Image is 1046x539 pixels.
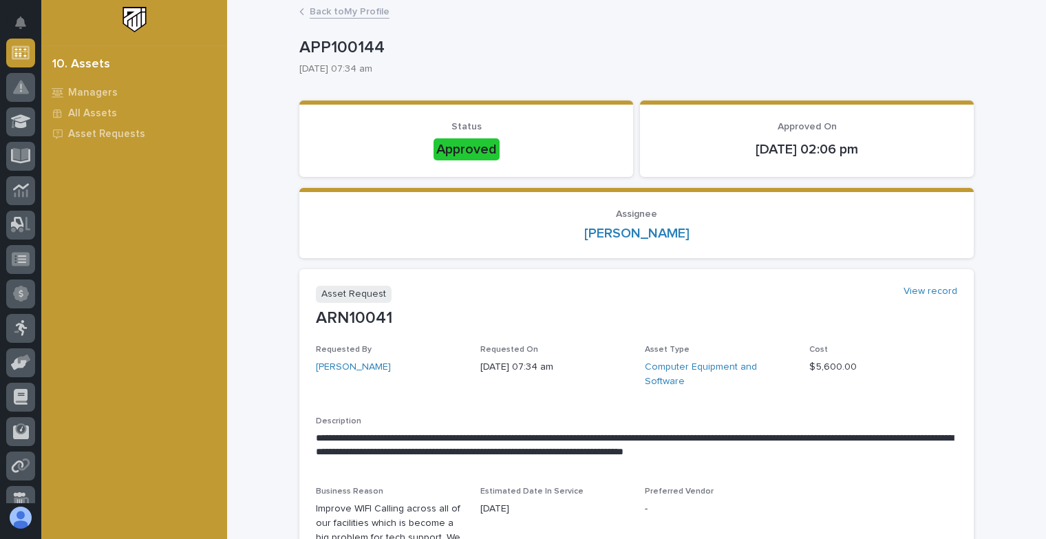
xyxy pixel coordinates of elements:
p: ARN10041 [316,308,957,328]
p: $ 5,600.00 [809,360,957,374]
span: Requested By [316,346,372,354]
div: 10. Assets [52,57,110,72]
a: Asset Requests [41,123,227,144]
a: View record [904,286,957,297]
button: Notifications [6,8,35,37]
span: Requested On [480,346,538,354]
p: APP100144 [299,38,968,58]
p: Asset Requests [68,128,145,140]
a: [PERSON_NAME] [316,360,391,374]
button: users-avatar [6,503,35,532]
a: All Assets [41,103,227,123]
p: Managers [68,87,118,99]
span: Asset Type [645,346,690,354]
span: Assignee [616,209,657,219]
p: [DATE] 07:34 am [480,360,628,374]
a: [PERSON_NAME] [584,225,690,242]
p: [DATE] 07:34 am [299,63,963,75]
span: Description [316,417,361,425]
div: Notifications [17,17,35,39]
span: Business Reason [316,487,383,496]
span: Preferred Vendor [645,487,714,496]
span: Estimated Date In Service [480,487,584,496]
span: Cost [809,346,828,354]
a: Computer Equipment and Software [645,360,793,389]
a: Managers [41,82,227,103]
img: Workspace Logo [122,7,147,32]
p: [DATE] [480,502,628,516]
p: All Assets [68,107,117,120]
span: Status [451,122,482,131]
p: Asset Request [316,286,392,303]
p: - [645,502,793,516]
span: Approved On [778,122,837,131]
p: [DATE] 02:06 pm [657,141,957,158]
a: Back toMy Profile [310,3,389,19]
div: Approved [434,138,500,160]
